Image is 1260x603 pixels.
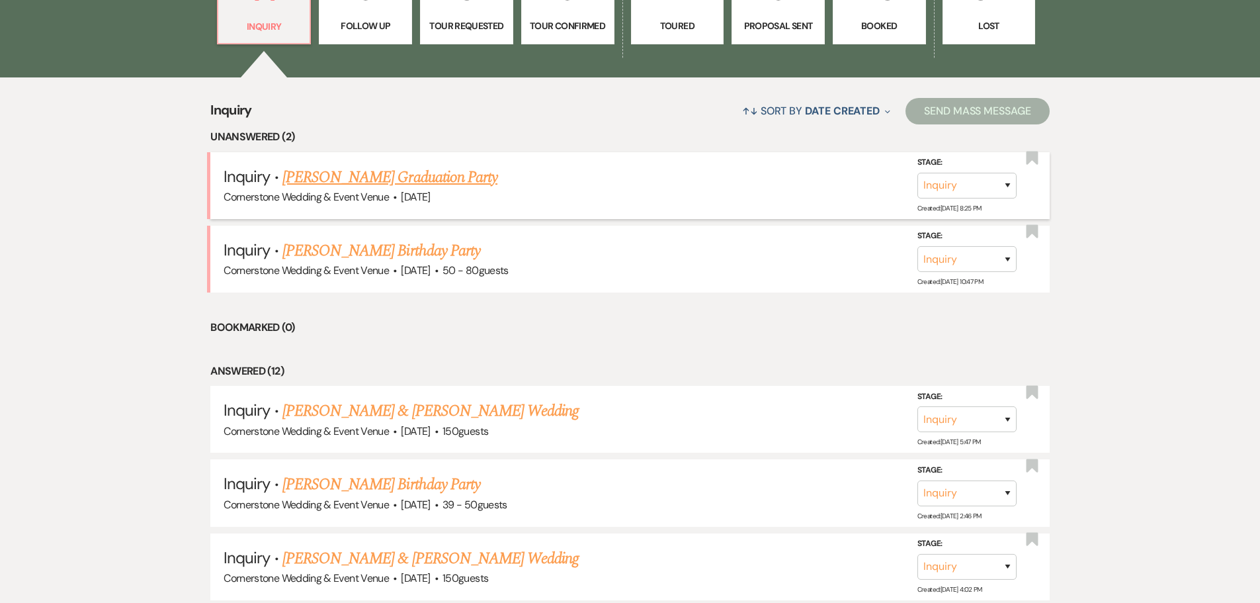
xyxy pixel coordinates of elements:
[224,473,270,494] span: Inquiry
[917,204,982,212] span: Created: [DATE] 8:25 PM
[841,19,917,33] p: Booked
[210,363,1050,380] li: Answered (12)
[401,571,430,585] span: [DATE]
[210,100,252,128] span: Inquiry
[429,19,505,33] p: Tour Requested
[917,585,982,594] span: Created: [DATE] 4:02 PM
[442,571,488,585] span: 150 guests
[442,424,488,438] span: 150 guests
[401,424,430,438] span: [DATE]
[917,156,1017,170] label: Stage:
[917,390,1017,404] label: Stage:
[917,537,1017,551] label: Stage:
[224,263,389,277] span: Cornerstone Wedding & Event Venue
[442,498,507,512] span: 39 - 50 guests
[282,473,480,496] a: [PERSON_NAME] Birthday Party
[224,240,270,260] span: Inquiry
[640,19,716,33] p: Toured
[442,263,509,277] span: 50 - 80 guests
[282,239,480,263] a: [PERSON_NAME] Birthday Party
[737,93,896,128] button: Sort By Date Created
[224,571,389,585] span: Cornerstone Wedding & Event Venue
[917,463,1017,478] label: Stage:
[917,438,981,446] span: Created: [DATE] 5:47 PM
[401,498,430,512] span: [DATE]
[224,190,389,204] span: Cornerstone Wedding & Event Venue
[282,399,579,423] a: [PERSON_NAME] & [PERSON_NAME] Wedding
[282,165,497,189] a: [PERSON_NAME] Graduation Party
[917,512,982,520] span: Created: [DATE] 2:46 PM
[226,19,302,34] p: Inquiry
[224,424,389,438] span: Cornerstone Wedding & Event Venue
[917,277,983,286] span: Created: [DATE] 10:47 PM
[905,98,1050,124] button: Send Mass Message
[282,547,579,571] a: [PERSON_NAME] & [PERSON_NAME] Wedding
[401,263,430,277] span: [DATE]
[530,19,606,33] p: Tour Confirmed
[224,547,270,568] span: Inquiry
[224,400,270,420] span: Inquiry
[210,319,1050,336] li: Bookmarked (0)
[740,19,816,33] p: Proposal Sent
[951,19,1027,33] p: Lost
[917,229,1017,244] label: Stage:
[742,104,758,118] span: ↑↓
[224,498,389,512] span: Cornerstone Wedding & Event Venue
[210,128,1050,146] li: Unanswered (2)
[805,104,880,118] span: Date Created
[224,166,270,187] span: Inquiry
[327,19,403,33] p: Follow Up
[401,190,430,204] span: [DATE]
